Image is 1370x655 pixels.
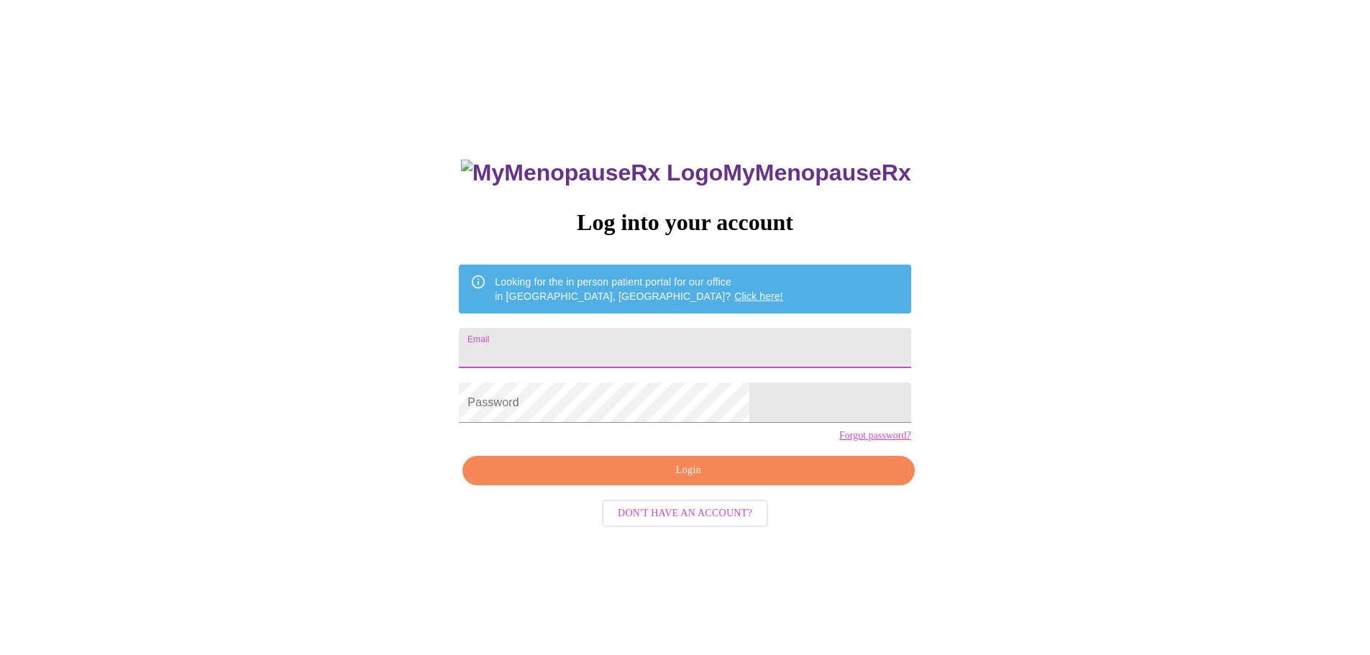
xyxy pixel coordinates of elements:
h3: Log into your account [459,209,910,236]
button: Login [462,456,914,485]
a: Forgot password? [839,430,911,441]
a: Click here! [734,290,783,302]
span: Login [479,462,898,480]
button: Don't have an account? [602,500,768,528]
img: MyMenopauseRx Logo [461,160,723,186]
h3: MyMenopauseRx [461,160,911,186]
a: Don't have an account? [598,506,772,518]
span: Don't have an account? [618,505,752,523]
div: Looking for the in person patient portal for our office in [GEOGRAPHIC_DATA], [GEOGRAPHIC_DATA]? [495,269,783,309]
